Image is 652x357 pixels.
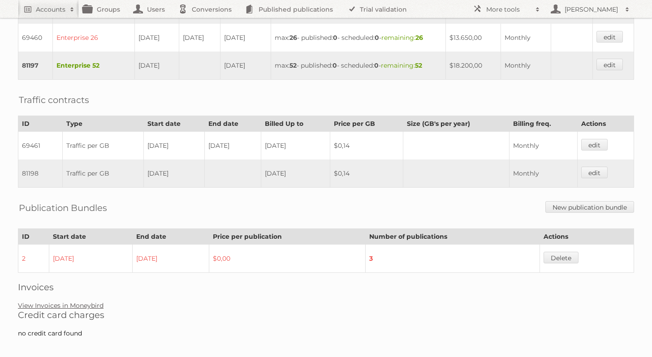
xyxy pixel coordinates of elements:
th: Price per publication [209,229,366,245]
th: Start date [49,229,133,245]
td: [DATE] [220,24,271,52]
td: $18.200,00 [446,52,501,80]
h2: Credit card charges [18,310,634,320]
th: ID [18,229,49,245]
a: New publication bundle [545,201,634,213]
th: Start date [143,116,204,132]
a: View Invoices in Moneybird [18,301,104,310]
a: edit [596,59,623,70]
th: Type [62,116,143,132]
a: edit [581,167,608,178]
td: 2 [18,245,49,273]
td: [DATE] [220,52,271,80]
td: max: - published: - scheduled: - [271,24,446,52]
th: Billing freq. [509,116,578,132]
td: [DATE] [143,159,204,188]
td: $0,14 [330,159,403,188]
strong: 0 [375,34,379,42]
td: 81197 [18,52,53,80]
th: Size (GB's per year) [403,116,509,132]
th: Number of publications [365,229,540,245]
a: Delete [544,252,579,263]
td: [DATE] [134,52,179,80]
td: Monthly [509,132,578,160]
strong: 52 [415,61,422,69]
strong: 0 [374,61,379,69]
td: Monthly [509,159,578,188]
td: [DATE] [132,245,209,273]
td: Traffic per GB [62,132,143,160]
h2: Publication Bundles [19,201,107,215]
th: Billed Up to [261,116,330,132]
td: $13.650,00 [446,24,501,52]
strong: 52 [289,61,297,69]
td: [DATE] [134,24,179,52]
td: [DATE] [179,24,220,52]
td: Monthly [501,24,551,52]
h2: More tools [486,5,531,14]
th: End date [205,116,261,132]
a: edit [596,31,623,43]
h2: Traffic contracts [19,93,89,107]
td: [DATE] [143,132,204,160]
td: [DATE] [261,132,330,160]
th: Actions [578,116,634,132]
th: Price per GB [330,116,403,132]
h2: Invoices [18,282,634,292]
td: max: - published: - scheduled: - [271,52,446,80]
strong: 26 [415,34,423,42]
td: $0,14 [330,132,403,160]
strong: 26 [289,34,297,42]
a: edit [581,139,608,151]
strong: 3 [369,254,373,262]
td: Enterprise 52 [52,52,134,80]
td: [DATE] [261,159,330,188]
strong: 0 [333,34,337,42]
span: remaining: [381,34,423,42]
span: remaining: [381,61,422,69]
strong: 0 [332,61,337,69]
td: $0,00 [209,245,366,273]
td: Traffic per GB [62,159,143,188]
td: [DATE] [205,132,261,160]
h2: Accounts [36,5,65,14]
th: ID [18,116,63,132]
th: End date [132,229,209,245]
td: Monthly [501,52,551,80]
h2: [PERSON_NAME] [562,5,621,14]
td: [DATE] [49,245,133,273]
td: 81198 [18,159,63,188]
td: 69460 [18,24,53,52]
td: 69461 [18,132,63,160]
th: Actions [540,229,634,245]
td: Enterprise 26 [52,24,134,52]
